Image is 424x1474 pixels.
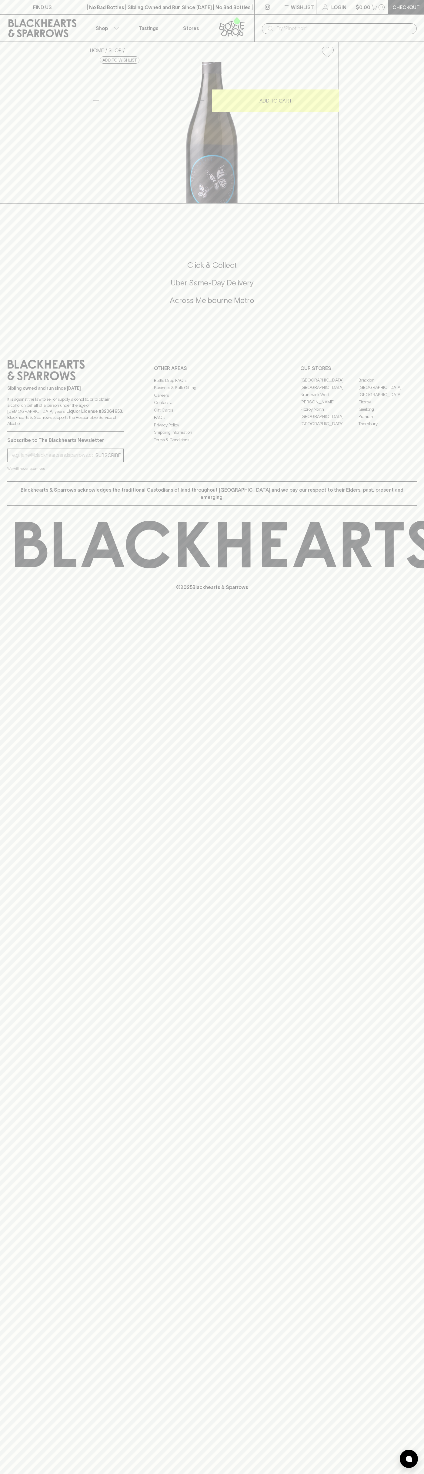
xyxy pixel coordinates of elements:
a: HOME [90,48,104,53]
p: Blackhearts & Sparrows acknowledges the traditional Custodians of land throughout [GEOGRAPHIC_DAT... [12,486,412,501]
a: Fitzroy [359,399,417,406]
p: ADD TO CART [259,97,292,104]
p: Tastings [139,25,158,32]
strong: Liquor License #32064953 [66,409,122,414]
button: Shop [85,15,128,42]
img: bubble-icon [406,1456,412,1462]
button: ADD TO CART [212,89,339,112]
a: Contact Us [154,399,270,406]
a: [GEOGRAPHIC_DATA] [300,377,359,384]
a: Prahran [359,413,417,420]
p: Shop [96,25,108,32]
button: SUBSCRIBE [93,449,123,462]
button: Add to wishlist [100,56,139,64]
h5: Uber Same-Day Delivery [7,278,417,288]
a: Geelong [359,406,417,413]
a: Fitzroy North [300,406,359,413]
p: Checkout [392,4,420,11]
div: Call to action block [7,236,417,338]
a: Privacy Policy [154,421,270,429]
a: [GEOGRAPHIC_DATA] [300,384,359,391]
p: Subscribe to The Blackhearts Newsletter [7,436,124,444]
a: [PERSON_NAME] [300,399,359,406]
img: 40776.png [85,62,339,203]
p: Stores [183,25,199,32]
a: [GEOGRAPHIC_DATA] [300,413,359,420]
p: Sibling owned and run since [DATE] [7,385,124,391]
p: 0 [380,5,383,9]
input: e.g. jane@blackheartsandsparrows.com.au [12,450,93,460]
p: FIND US [33,4,52,11]
a: [GEOGRAPHIC_DATA] [300,420,359,428]
a: [GEOGRAPHIC_DATA] [359,391,417,399]
a: Brunswick West [300,391,359,399]
a: Business & Bulk Gifting [154,384,270,392]
h5: Across Melbourne Metro [7,295,417,305]
p: It is against the law to sell or supply alcohol to, or to obtain alcohol on behalf of a person un... [7,396,124,426]
p: SUBSCRIBE [95,452,121,459]
a: Bottle Drop FAQ's [154,377,270,384]
a: Shipping Information [154,429,270,436]
p: Wishlist [291,4,314,11]
a: Braddon [359,377,417,384]
input: Try "Pinot noir" [276,24,412,33]
p: Login [331,4,346,11]
p: OTHER AREAS [154,365,270,372]
h5: Click & Collect [7,260,417,270]
a: [GEOGRAPHIC_DATA] [359,384,417,391]
a: Terms & Conditions [154,436,270,443]
p: OUR STORES [300,365,417,372]
a: FAQ's [154,414,270,421]
p: We will never spam you [7,466,124,472]
a: Stores [170,15,212,42]
p: $0.00 [356,4,370,11]
a: Gift Cards [154,406,270,414]
button: Add to wishlist [319,44,336,60]
a: Thornbury [359,420,417,428]
a: SHOP [109,48,122,53]
a: Careers [154,392,270,399]
a: Tastings [127,15,170,42]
